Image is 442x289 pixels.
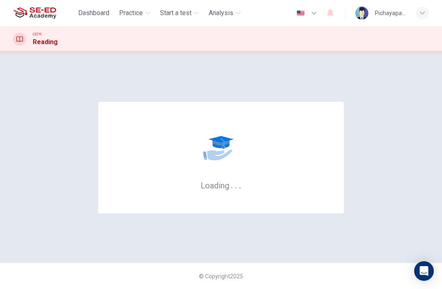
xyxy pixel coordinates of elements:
[13,5,56,21] img: SE-ED Academy logo
[201,180,241,190] h6: Loading
[13,5,75,21] a: SE-ED Academy logo
[414,261,434,281] div: Open Intercom Messenger
[78,8,109,18] span: Dashboard
[199,273,243,280] span: © Copyright 2025
[230,178,233,191] h6: .
[119,8,143,18] span: Practice
[239,178,241,191] h6: .
[160,8,192,18] span: Start a test
[355,7,368,20] img: Profile picture
[33,31,41,37] span: CEFR
[235,178,237,191] h6: .
[209,8,233,18] span: Analysis
[33,37,58,47] h1: Reading
[157,6,202,20] button: Start a test
[116,6,153,20] button: Practice
[295,10,306,16] img: en
[375,8,406,18] div: Pichayapa Thongtan
[205,6,244,20] button: Analysis
[75,6,113,20] button: Dashboard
